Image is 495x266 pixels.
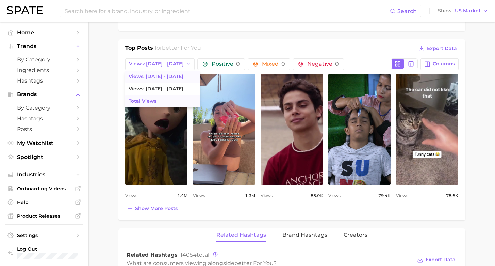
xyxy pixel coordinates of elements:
button: Trends [5,41,83,51]
span: Industries [17,172,71,178]
a: Posts [5,124,83,134]
span: Brand Hashtags [282,232,327,238]
a: Help [5,197,83,207]
a: Settings [5,230,83,240]
span: Views [261,192,273,200]
h2: for [155,44,201,54]
span: My Watchlist [17,140,71,146]
span: Hashtags [17,77,71,84]
a: Hashtags [5,113,83,124]
span: Onboarding Videos [17,186,71,192]
span: 78.6k [446,192,458,200]
span: 85.0k [311,192,323,200]
span: Show [438,9,453,13]
span: 79.4k [378,192,391,200]
span: Log Out [17,246,78,252]
span: Creators [344,232,367,238]
a: Spotlight [5,152,83,162]
span: Settings [17,232,71,238]
input: Search here for a brand, industry, or ingredient [64,5,390,17]
a: by Category [5,103,83,113]
span: Views: [DATE] - [DATE] [129,74,183,79]
span: Brands [17,91,71,98]
span: Home [17,29,71,36]
span: Ingredients [17,67,71,73]
a: Hashtags [5,75,83,86]
span: Spotlight [17,154,71,160]
span: 0 [335,61,339,67]
span: Mixed [262,61,285,67]
h1: Top Posts [125,44,153,54]
button: Columns [420,58,458,70]
span: 14054 [180,252,197,258]
a: My Watchlist [5,138,83,148]
span: Related Hashtags [127,252,178,258]
span: by Category [17,105,71,111]
a: Onboarding Videos [5,183,83,194]
button: Export Data [417,44,458,54]
span: Positive [212,61,240,67]
button: ShowUS Market [436,6,490,15]
span: Views: [DATE] - [DATE] [129,86,183,92]
button: Industries [5,169,83,180]
span: Columns [433,61,455,67]
span: 1.4m [177,192,187,200]
span: Hashtags [17,115,71,122]
span: Export Data [426,257,456,263]
button: Export Data [415,255,457,265]
span: Trends [17,43,71,49]
span: Posts [17,126,71,132]
span: Total Views [129,98,156,104]
a: Log out. Currently logged in with e-mail alyssa@spate.nyc. [5,244,83,261]
span: Views: [DATE] - [DATE] [129,61,184,67]
button: Brands [5,89,83,100]
a: Ingredients [5,65,83,75]
span: better for you [162,45,201,51]
span: 0 [236,61,240,67]
span: by Category [17,56,71,63]
span: Views [396,192,408,200]
a: by Category [5,54,83,65]
span: 1.3m [245,192,255,200]
span: Negative [307,61,339,67]
ul: Views: [DATE] - [DATE] [125,71,200,107]
span: Search [397,8,417,14]
img: SPATE [7,6,43,14]
button: Show more posts [125,204,179,213]
button: Views: [DATE] - [DATE] [125,58,195,70]
a: Product Releases [5,211,83,221]
span: Views [193,192,205,200]
span: total [180,252,209,258]
span: Related Hashtags [216,232,266,238]
span: Show more posts [135,206,178,211]
span: 0 [281,61,285,67]
span: Export Data [427,46,457,51]
span: Help [17,199,71,205]
span: Product Releases [17,213,71,219]
span: Views [328,192,341,200]
span: US Market [455,9,481,13]
span: Views [125,192,137,200]
a: Home [5,27,83,38]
